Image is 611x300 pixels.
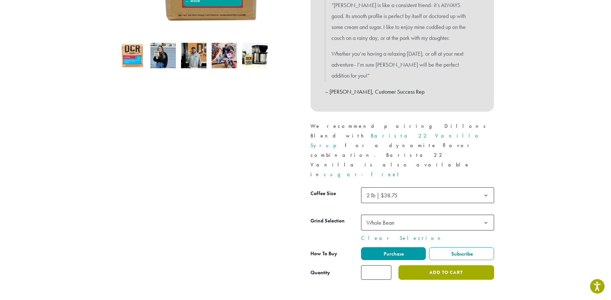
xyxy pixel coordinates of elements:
div: Quantity [310,269,330,277]
input: Product quantity [361,265,391,280]
p: Whether you’re having a relaxing [DATE], or off at your next adventure- I’m sure [PERSON_NAME] wi... [331,48,473,81]
button: Add to cart [398,265,494,280]
span: Whole Bean [364,216,401,229]
span: Purchase [383,250,404,257]
a: Clear Selection [361,234,494,242]
img: Dillons - Image 5 [242,43,268,68]
a: Barista 22 Vanilla Syrup [310,132,483,149]
span: 2 lb | $38.75 [367,192,397,199]
span: Whole Bean [367,219,394,226]
img: Dillons - Image 2 [150,43,176,68]
img: Dillons - Image 3 [181,43,206,68]
img: Dillons [120,43,145,68]
p: We recommend pairing Dillons Blend with for a dynamite flavor combination. Barista 22 Vanilla is ... [310,121,494,179]
label: Coffee Size [310,189,361,198]
span: Whole Bean [361,215,494,230]
a: sugar-free [324,171,397,178]
span: 2 lb | $38.75 [364,189,404,202]
span: Subscribe [450,250,473,257]
span: 2 lb | $38.75 [361,187,494,203]
span: How To Buy [310,250,337,257]
img: David Morris picks Dillons for 2021 [212,43,237,68]
p: – [PERSON_NAME], Customer Success Rep [325,86,480,97]
label: Grind Selection [310,216,361,226]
